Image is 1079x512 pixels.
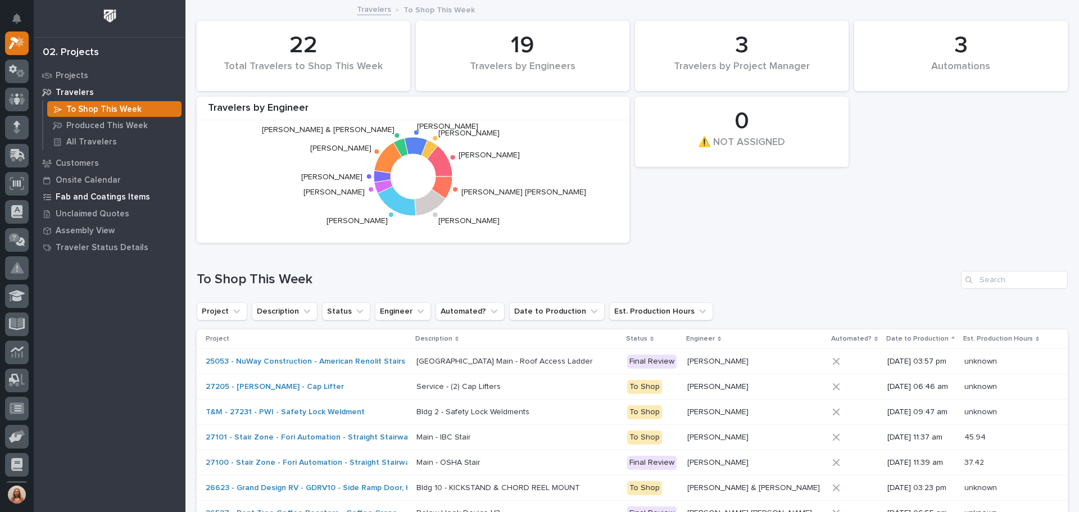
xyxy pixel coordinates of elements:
[34,171,185,188] a: Onsite Calendar
[303,188,365,196] text: [PERSON_NAME]
[216,31,391,60] div: 22
[34,239,185,256] a: Traveler Status Details
[687,405,751,417] p: [PERSON_NAME]
[43,117,185,133] a: Produced This Week
[416,456,483,468] p: Main - OSHA Stair
[34,188,185,205] a: Fab and Coatings Items
[66,105,142,115] p: To Shop This Week
[627,456,677,470] div: Final Review
[964,431,988,442] p: 45.94
[56,88,94,98] p: Travelers
[886,333,949,345] p: Date to Production
[56,226,115,236] p: Assembly View
[438,129,500,137] text: [PERSON_NAME]
[687,481,822,493] p: [PERSON_NAME] & [PERSON_NAME]
[197,374,1068,400] tr: 27205 - [PERSON_NAME] - Cap Lifter Service - (2) Cap LiftersService - (2) Cap Lifters To Shop[PER...
[14,13,29,31] div: Notifications
[197,302,247,320] button: Project
[654,61,829,84] div: Travelers by Project Manager
[66,121,148,131] p: Produced This Week
[436,302,505,320] button: Automated?
[963,333,1033,345] p: Est. Production Hours
[887,483,956,493] p: [DATE] 03:23 pm
[873,31,1049,60] div: 3
[43,47,99,59] div: 02. Projects
[627,405,662,419] div: To Shop
[416,355,595,366] p: [GEOGRAPHIC_DATA] Main - Roof Access Ladder
[43,101,185,117] a: To Shop This Week
[197,349,1068,374] tr: 25053 - NuWay Construction - American Renolit Stairs Guardrail and Roof Ladder [GEOGRAPHIC_DATA] ...
[322,302,370,320] button: Status
[887,357,956,366] p: [DATE] 03:57 pm
[34,84,185,101] a: Travelers
[34,222,185,239] a: Assembly View
[357,2,391,15] a: Travelers
[686,333,715,345] p: Engineer
[206,483,426,493] a: 26623 - Grand Design RV - GDRV10 - Side Ramp Door, Hoop
[654,107,829,135] div: 0
[627,380,662,394] div: To Shop
[206,433,416,442] a: 27101 - Stair Zone - Fori Automation - Straight Stairways
[627,431,662,445] div: To Shop
[34,67,185,84] a: Projects
[252,302,318,320] button: Description
[687,456,751,468] p: [PERSON_NAME]
[5,7,29,30] button: Notifications
[509,302,605,320] button: Date to Production
[964,405,999,417] p: unknown
[626,333,647,345] p: Status
[197,475,1068,501] tr: 26623 - Grand Design RV - GDRV10 - Side Ramp Door, Hoop Bldg 10 - KICKSTAND & CHORD REEL MOUNTBld...
[262,126,395,134] text: [PERSON_NAME] & [PERSON_NAME]
[435,31,610,60] div: 19
[56,209,129,219] p: Unclaimed Quotes
[964,456,986,468] p: 37.42
[887,458,956,468] p: [DATE] 11:39 am
[197,271,956,288] h1: To Shop This Week
[887,407,956,417] p: [DATE] 09:47 am
[375,302,431,320] button: Engineer
[197,450,1068,475] tr: 27100 - Stair Zone - Fori Automation - Straight Stairway - OSHA Main - OSHA StairMain - OSHA Stai...
[459,151,520,159] text: [PERSON_NAME]
[56,158,99,169] p: Customers
[964,355,999,366] p: unknown
[310,145,371,153] text: [PERSON_NAME]
[627,355,677,369] div: Final Review
[687,431,751,442] p: [PERSON_NAME]
[56,243,148,253] p: Traveler Status Details
[687,380,751,392] p: [PERSON_NAME]
[206,333,229,345] p: Project
[461,188,586,196] text: [PERSON_NAME] [PERSON_NAME]
[887,433,956,442] p: [DATE] 11:37 am
[609,302,713,320] button: Est. Production Hours
[416,431,473,442] p: Main - IBC Stair
[873,61,1049,84] div: Automations
[197,400,1068,425] tr: T&M - 27231 - PWI - Safety Lock Weldment Bldg 2 - Safety Lock WeldmentsBldg 2 - Safety Lock Weldm...
[56,71,88,81] p: Projects
[43,134,185,149] a: All Travelers
[66,137,117,147] p: All Travelers
[964,481,999,493] p: unknown
[56,175,121,185] p: Onsite Calendar
[301,173,362,181] text: [PERSON_NAME]
[56,192,150,202] p: Fab and Coatings Items
[206,357,504,366] a: 25053 - NuWay Construction - American Renolit Stairs Guardrail and Roof Ladder
[206,382,344,392] a: 27205 - [PERSON_NAME] - Cap Lifter
[654,31,829,60] div: 3
[654,137,829,160] div: ⚠️ NOT ASSIGNED
[416,405,532,417] p: Bldg 2 - Safety Lock Weldments
[197,102,629,121] div: Travelers by Engineer
[416,481,582,493] p: Bldg 10 - KICKSTAND & CHORD REEL MOUNT
[416,380,503,392] p: Service - (2) Cap Lifters
[216,61,391,84] div: Total Travelers to Shop This Week
[34,205,185,222] a: Unclaimed Quotes
[438,217,500,225] text: [PERSON_NAME]
[34,155,185,171] a: Customers
[206,458,443,468] a: 27100 - Stair Zone - Fori Automation - Straight Stairway - OSHA
[99,6,120,26] img: Workspace Logo
[197,425,1068,450] tr: 27101 - Stair Zone - Fori Automation - Straight Stairways Main - IBC StairMain - IBC Stair To Sho...
[206,407,365,417] a: T&M - 27231 - PWI - Safety Lock Weldment
[627,481,662,495] div: To Shop
[887,382,956,392] p: [DATE] 06:46 am
[327,217,388,225] text: [PERSON_NAME]
[961,271,1068,289] div: Search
